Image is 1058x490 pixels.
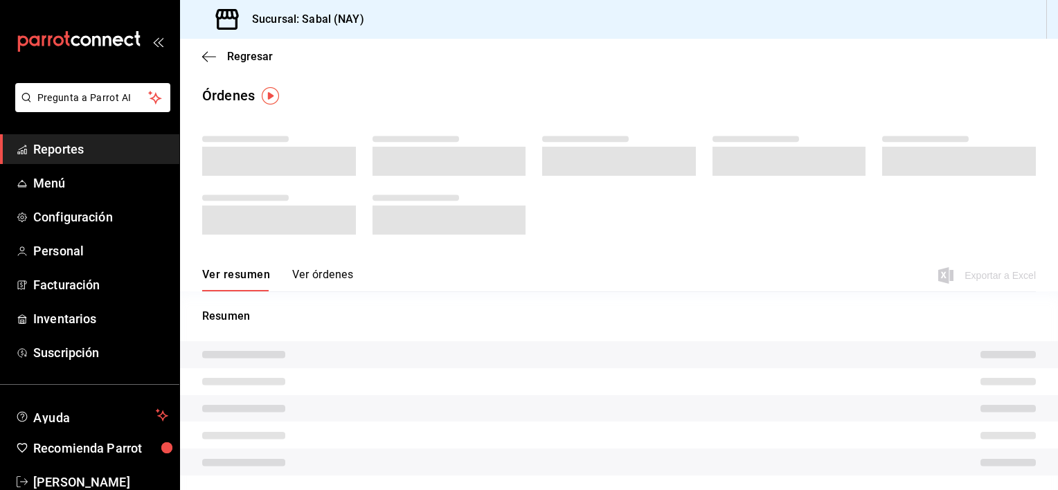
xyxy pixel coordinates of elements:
span: Menú [33,174,168,192]
span: Personal [33,242,168,260]
span: Recomienda Parrot [33,439,168,457]
h3: Sucursal: Sabal (NAY) [241,11,364,28]
button: Pregunta a Parrot AI [15,83,170,112]
div: navigation tabs [202,268,353,291]
button: Ver resumen [202,268,270,291]
span: Inventarios [33,309,168,328]
span: Configuración [33,208,168,226]
span: Reportes [33,140,168,158]
button: Regresar [202,50,273,63]
span: Ayuda [33,407,150,424]
span: Suscripción [33,343,168,362]
div: Órdenes [202,85,255,106]
img: Tooltip marker [262,87,279,105]
span: Regresar [227,50,273,63]
span: Facturación [33,275,168,294]
span: Pregunta a Parrot AI [37,91,149,105]
button: open_drawer_menu [152,36,163,47]
p: Resumen [202,308,1036,325]
a: Pregunta a Parrot AI [10,100,170,115]
button: Ver órdenes [292,268,353,291]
